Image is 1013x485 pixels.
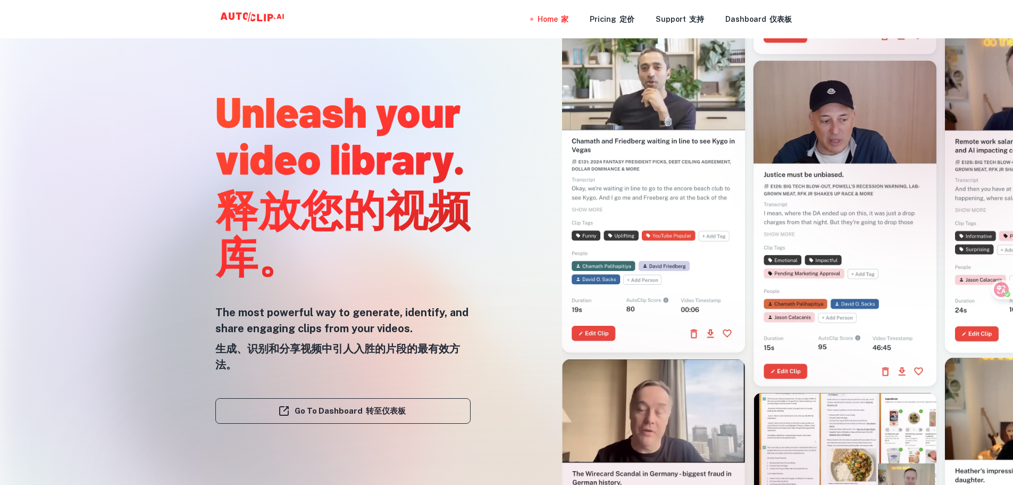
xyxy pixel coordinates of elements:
font: 定价 [619,15,634,23]
font: 支持 [689,15,704,23]
font: 仪表板 [769,15,792,23]
font: 生成、识别和分享视频中引人入胜的片段的最有效方法。 [215,342,460,371]
font: 家 [561,15,568,23]
h5: The most powerful way to generate, identify, and share engaging clips from your videos. [215,305,471,377]
font: 释放您的视频库。 [215,183,471,281]
h1: Unleash your video library. [215,87,471,283]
